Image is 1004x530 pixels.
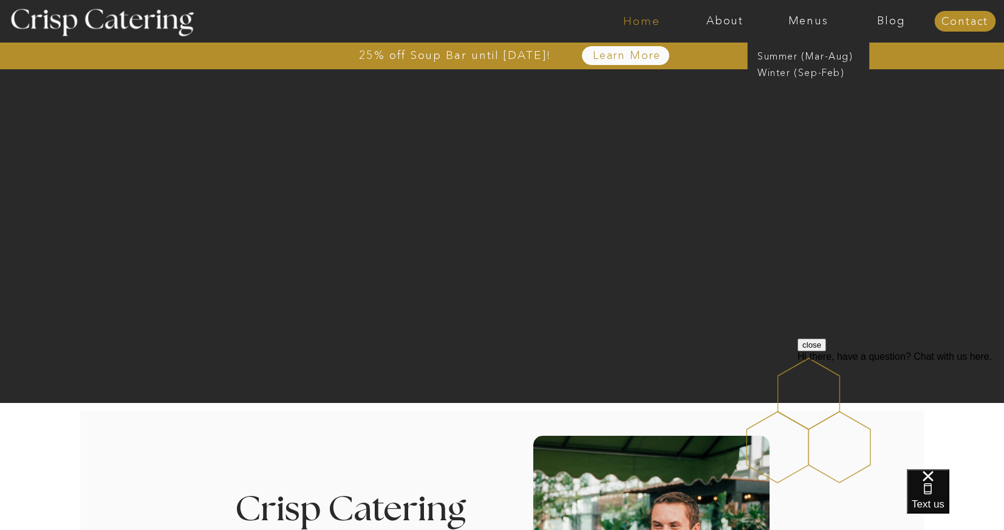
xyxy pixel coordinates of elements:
[565,50,689,62] a: Learn More
[235,492,497,528] h3: Crisp Catering
[600,15,683,27] a: Home
[767,15,850,27] a: Menus
[315,49,595,61] a: 25% off Soup Bar until [DATE]!
[907,469,1004,530] iframe: podium webchat widget bubble
[850,15,933,27] a: Blog
[757,49,866,61] a: Summer (Mar-Aug)
[683,15,767,27] a: About
[934,16,995,28] a: Contact
[797,339,1004,484] iframe: podium webchat widget prompt
[757,66,857,77] a: Winter (Sep-Feb)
